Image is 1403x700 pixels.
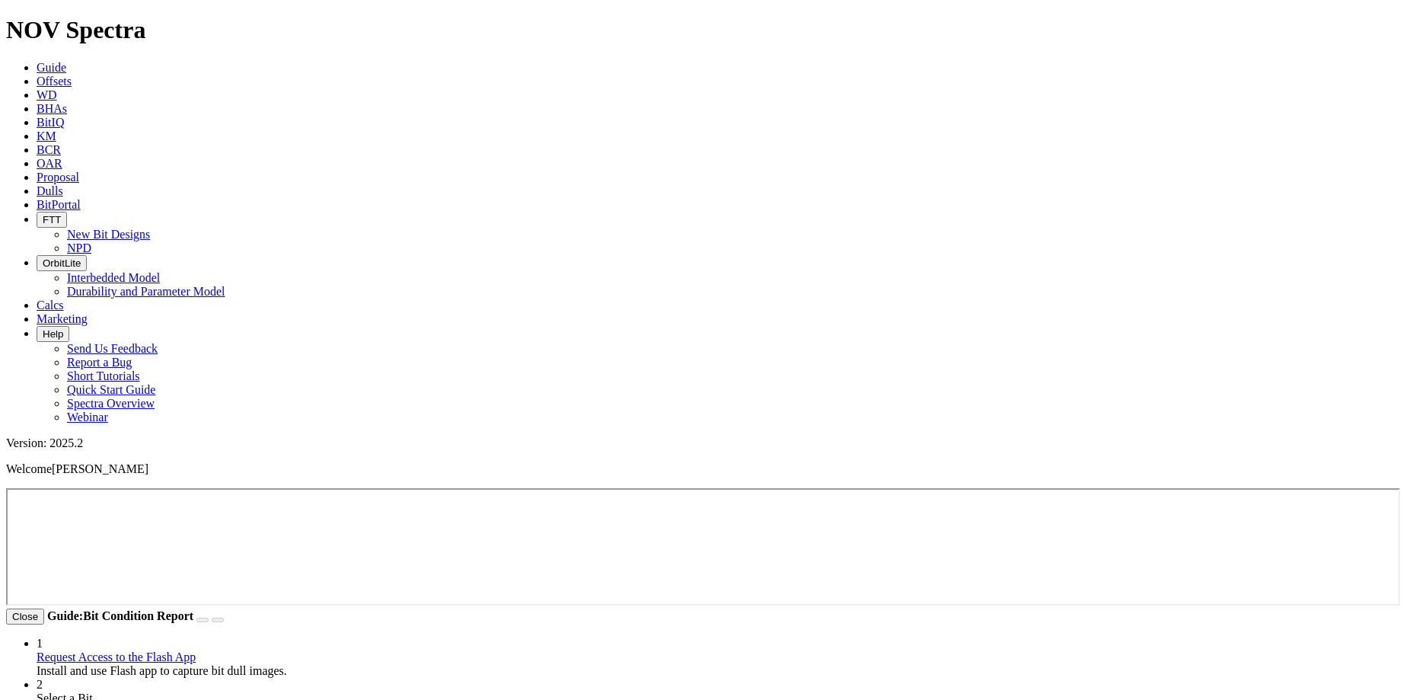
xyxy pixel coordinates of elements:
div: Version: 2025.2 [6,436,1397,450]
button: Help [37,326,69,342]
a: Marketing [37,312,88,325]
a: WD [37,88,57,101]
span: Bit Condition Report [83,609,193,622]
strong: Guide: [47,609,196,622]
a: Send Us Feedback [67,342,158,355]
a: OAR [37,157,62,170]
a: Report a Bug [67,356,132,369]
button: Close [6,609,44,625]
a: Dulls [37,184,63,197]
a: BitIQ [37,116,64,129]
a: Short Tutorials [67,369,140,382]
div: 2 [37,678,1397,692]
a: Proposal [37,171,79,184]
h1: NOV Spectra [6,16,1397,44]
a: KM [37,129,56,142]
a: BHAs [37,102,67,115]
span: [PERSON_NAME] [52,462,148,475]
span: FTT [43,214,61,225]
a: Request Access to the Flash App [37,650,196,663]
a: Interbedded Model [67,271,160,284]
a: Spectra Overview [67,397,155,410]
a: Guide [37,61,66,74]
a: Calcs [37,299,64,312]
a: BCR [37,143,61,156]
a: BitPortal [37,198,81,211]
a: Quick Start Guide [67,383,155,396]
a: Durability and Parameter Model [67,285,225,298]
a: New Bit Designs [67,228,150,241]
a: Offsets [37,75,72,88]
button: OrbitLite [37,255,87,271]
span: Install and use Flash app to capture bit dull images. [37,664,287,677]
p: Welcome [6,462,1397,476]
span: Help [43,328,63,340]
div: 1 [37,637,1397,650]
a: Webinar [67,411,108,424]
a: NPD [67,241,91,254]
button: FTT [37,212,67,228]
span: OrbitLite [43,257,81,269]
